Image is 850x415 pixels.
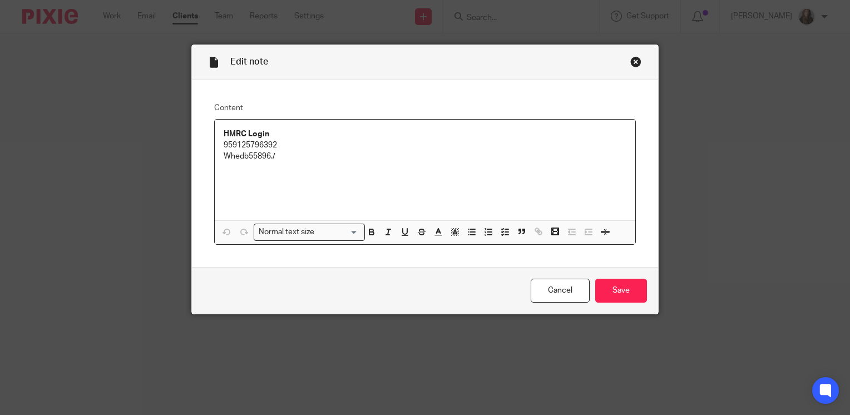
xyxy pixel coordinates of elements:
p: Whedb55896./ [224,151,626,162]
div: Close this dialog window [630,56,641,67]
span: Normal text size [256,226,317,238]
span: Edit note [230,57,268,66]
label: Content [214,102,636,113]
input: Search for option [318,226,358,238]
input: Save [595,279,647,303]
a: Cancel [531,279,590,303]
p: 959125796392 [224,140,626,151]
div: Search for option [254,224,365,241]
strong: HMRC Login [224,130,269,138]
